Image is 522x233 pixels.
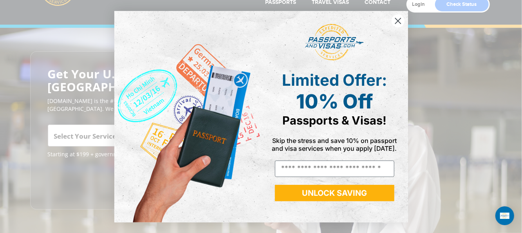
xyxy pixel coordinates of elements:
span: 10% Off [296,90,373,113]
button: UNLOCK SAVING [275,185,394,201]
img: passports and visas [305,24,364,61]
button: Close dialog [391,14,405,28]
img: de9cda0d-0715-46ca-9a25-073762a91ba7.png [114,11,261,222]
span: Passports & Visas! [282,114,387,127]
span: Skip the stress and save 10% on passport and visa services when you apply [DATE]. [272,137,397,152]
div: Open Intercom Messenger [495,206,514,225]
span: Limited Offer: [282,70,387,90]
